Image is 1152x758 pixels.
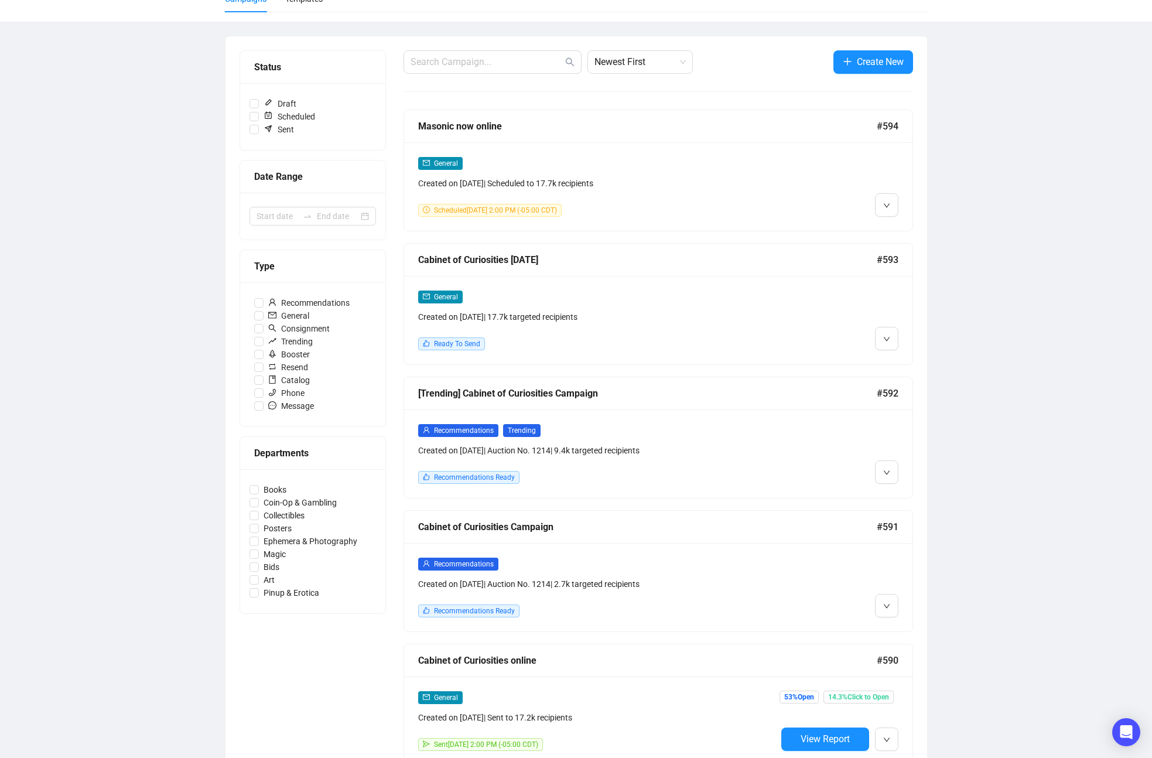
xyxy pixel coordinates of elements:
span: General [434,694,458,702]
div: Open Intercom Messenger [1112,718,1140,746]
span: down [883,736,890,743]
span: clock-circle [423,206,430,213]
span: General [434,159,458,168]
span: Recommendations [264,296,354,309]
a: Masonic now online#594mailGeneralCreated on [DATE]| Scheduled to 17.7k recipientsclock-circleSche... [404,110,913,231]
span: user [268,298,276,306]
span: #592 [877,386,898,401]
span: phone [268,388,276,397]
span: like [423,473,430,480]
span: down [883,202,890,209]
span: Recommendations [434,560,494,568]
span: rocket [268,350,276,358]
div: [Trending] Cabinet of Curiosities Campaign [418,386,877,401]
span: #594 [877,119,898,134]
div: Cabinet of Curiosities [DATE] [418,252,877,267]
span: Booster [264,348,315,361]
span: Posters [259,522,296,535]
span: #591 [877,520,898,534]
span: Art [259,573,279,586]
span: Scheduled [259,110,320,123]
a: [Trending] Cabinet of Curiosities Campaign#592userRecommendationsTrendingCreated on [DATE]| Aucti... [404,377,913,498]
div: Masonic now online [418,119,877,134]
span: swap-right [303,211,312,221]
div: Created on [DATE] | Scheduled to 17.7k recipients [418,177,777,190]
span: search [565,57,575,67]
span: retweet [268,363,276,371]
span: plus [843,57,852,66]
span: View Report [801,733,850,745]
span: user [423,426,430,433]
div: Date Range [254,169,371,184]
span: 53% Open [780,691,819,704]
div: Created on [DATE] | Auction No. 1214 | 9.4k targeted recipients [418,444,777,457]
span: Newest First [594,51,686,73]
span: Trending [264,335,317,348]
span: 14.3% Click to Open [823,691,894,704]
span: Catalog [264,374,315,387]
button: Create New [833,50,913,74]
span: Draft [259,97,301,110]
span: down [883,336,890,343]
span: message [268,401,276,409]
span: Recommendations Ready [434,607,515,615]
span: Bids [259,561,284,573]
input: End date [317,210,358,223]
span: send [423,740,430,747]
span: Ready To Send [434,340,480,348]
span: #593 [877,252,898,267]
span: Books [259,483,291,496]
span: Coin-Op & Gambling [259,496,341,509]
input: Start date [257,210,298,223]
span: #590 [877,653,898,668]
span: Sent [DATE] 2:00 PM (-05:00 CDT) [434,740,538,749]
span: like [423,607,430,614]
span: Recommendations Ready [434,473,515,482]
a: Cabinet of Curiosities [DATE]#593mailGeneralCreated on [DATE]| 17.7k targeted recipientslikeReady... [404,243,913,365]
span: mail [423,159,430,166]
span: Recommendations [434,426,494,435]
span: Create New [857,54,904,69]
span: search [268,324,276,332]
div: Cabinet of Curiosities Campaign [418,520,877,534]
span: Message [264,400,319,412]
a: Cabinet of Curiosities Campaign#591userRecommendationsCreated on [DATE]| Auction No. 1214| 2.7k t... [404,510,913,632]
span: user [423,560,430,567]
span: General [264,309,314,322]
span: Resend [264,361,313,374]
div: Status [254,60,371,74]
span: Collectibles [259,509,309,522]
span: General [434,293,458,301]
div: Departments [254,446,371,460]
span: rise [268,337,276,345]
span: Trending [503,424,541,437]
span: book [268,375,276,384]
span: down [883,603,890,610]
span: Phone [264,387,309,400]
span: like [423,340,430,347]
div: Created on [DATE] | Sent to 17.2k recipients [418,711,777,724]
input: Search Campaign... [411,55,563,69]
span: Ephemera & Photography [259,535,362,548]
div: Cabinet of Curiosities online [418,653,877,668]
div: Type [254,259,371,274]
span: Pinup & Erotica [259,586,324,599]
div: Created on [DATE] | Auction No. 1214 | 2.7k targeted recipients [418,578,777,590]
span: Magic [259,548,290,561]
div: Created on [DATE] | 17.7k targeted recipients [418,310,777,323]
span: mail [423,694,430,701]
span: down [883,469,890,476]
button: View Report [781,728,869,751]
span: Sent [259,123,299,136]
span: mail [268,311,276,319]
span: Consignment [264,322,334,335]
span: to [303,211,312,221]
span: Scheduled [DATE] 2:00 PM (-05:00 CDT) [434,206,557,214]
span: mail [423,293,430,300]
